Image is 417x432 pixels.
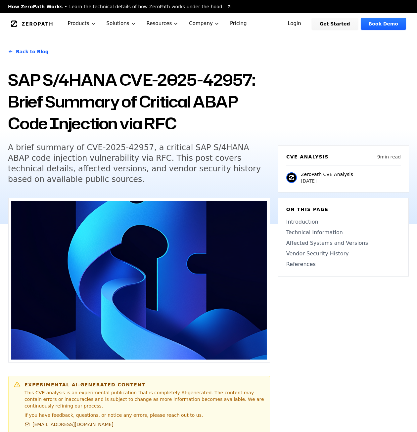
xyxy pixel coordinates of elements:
button: Products [63,13,101,34]
button: Solutions [101,13,141,34]
button: Resources [141,13,184,34]
p: ZeroPath CVE Analysis [301,171,353,178]
h6: On this page [286,206,400,213]
font: Company [189,20,213,27]
a: References [286,260,400,268]
a: How ZeroPath WorksLearn the technical details of how ZeroPath works under the hood. [8,3,232,10]
font: 9 min read [377,154,401,159]
img: SAP S/4HANA CVE-2025-42957: Brief Summary of Critical ABAP Code Injection via RFC [11,201,267,360]
p: This CVE analysis is an experimental publication that is completely AI-generated. The content may... [24,389,264,409]
a: Vendor Security History [286,250,400,258]
a: Login [280,18,309,30]
h6: CVE Analysis [286,153,329,160]
font: Back to Blog [16,48,49,55]
font: Products [68,20,89,27]
span: Learn the technical details of how ZeroPath works under the hood. [69,3,224,10]
a: Affected Systems and Versions [286,239,400,247]
font: Resources [147,20,172,27]
a: Pricing [225,13,252,34]
a: Technical Information [286,229,400,237]
p: If you have feedback, questions, or notice any errors, please reach out to us. [24,412,264,418]
h6: Experimental AI-Generated Content [24,381,264,388]
p: [DATE] [301,178,353,184]
a: Book Demo [361,18,406,30]
font: [EMAIL_ADDRESS][DOMAIN_NAME] [32,421,114,428]
font: Solutions [107,20,129,27]
h1: SAP S/4HANA CVE-2025-42957: Brief Summary of Critical ABAP Code Injection via RFC [8,69,270,134]
font: Pricing [230,20,247,27]
a: Back to Blog [8,42,49,61]
span: How ZeroPath Works [8,3,63,10]
a: [EMAIL_ADDRESS][DOMAIN_NAME] [24,421,114,428]
h5: A brief summary of CVE-2025-42957, a critical SAP S/4HANA ABAP code injection vulnerability via R... [8,142,262,185]
img: ZeroPath CVE Analysis [286,172,297,183]
a: Get Started [312,18,358,30]
a: Introduction [286,218,400,226]
button: Company [184,13,225,34]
